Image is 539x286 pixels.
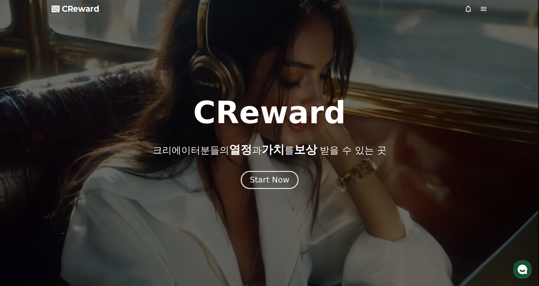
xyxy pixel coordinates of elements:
[262,143,284,156] span: 가치
[18,149,108,155] div: (상담 운영시간 : 평일 08:30~17:30)
[80,117,117,124] div: 네 이메일 맞아요
[18,136,108,149] div: 죄송합니다. 지금은 채팅 상담 운영시간이 아닙니다.
[35,11,90,16] div: [DATE] 오전 8:30부터 운영해요
[250,175,289,185] div: Start Now
[62,4,99,14] span: CReward
[294,143,317,156] span: 보상
[18,46,108,72] div: (수집된 개인정보는 상담 답변 알림 목적으로만 이용되고, 삭제 요청을 주시기 전까지 보유됩니다. 제출하지 않으시면 상담 답변 알림을 받을 수 없어요.)
[35,4,60,11] div: CReward
[229,143,252,156] span: 열정
[153,143,386,156] p: 크리에이터분들의 과 를 받을 수 있는 곳
[18,159,108,178] div: 다음 운영시간까지 답변이 늦어질 수 있습니다. 궁금한 내용을 편하게 남겨주시면 놓치지 않고 답변드리겠습니다.
[20,96,107,103] span: [EMAIL_ADDRESS][DOMAIN_NAME]
[193,97,346,128] h1: CReward
[241,171,298,189] button: Start Now
[18,31,108,43] div: 연락처를 확인해주세요. 오프라인 상태가 되면 이메일로 답변 알림을 보내드려요.
[39,143,45,149] img: last_quarter_moon_with_face
[52,4,99,14] a: CReward
[19,87,108,94] div: 이메일
[242,178,297,184] a: Start Now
